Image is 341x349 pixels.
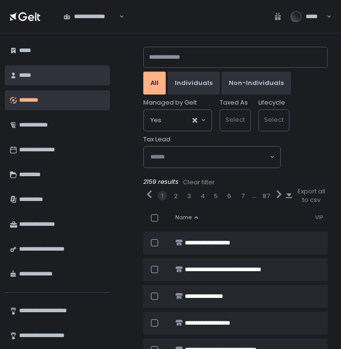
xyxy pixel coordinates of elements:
button: 4 [201,192,205,201]
label: Lifecycle [258,98,285,107]
button: 7 [241,192,245,201]
span: Yes [150,116,161,125]
div: Clear filter [183,178,215,187]
span: VIP [315,214,323,221]
button: Clear filter [182,178,215,187]
button: Non-Individuals [222,72,291,95]
span: Select [264,115,284,124]
button: 1 [161,192,163,201]
div: 2159 results [143,178,328,187]
button: 2 [174,192,178,201]
input: Search for option [161,116,192,125]
div: All [150,79,159,87]
button: 3 [187,192,191,201]
button: Clear Selected [192,118,197,123]
span: Select [225,115,245,124]
div: Search for option [57,7,124,27]
div: ... [252,191,256,200]
span: Tax Lead [143,135,170,144]
div: Non-Individuals [229,79,284,87]
span: Name [175,214,192,221]
div: Individuals [175,79,213,87]
button: 87 [263,192,270,201]
label: Taxed As [220,98,248,107]
div: Search for option [144,147,280,168]
div: Search for option [144,110,212,131]
button: 5 [214,192,218,201]
button: 6 [227,192,231,201]
span: Managed by Gelt [143,98,197,107]
input: Search for option [150,152,269,162]
button: Export all to csv [285,187,328,204]
button: Individuals [168,72,220,95]
button: All [143,72,166,95]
